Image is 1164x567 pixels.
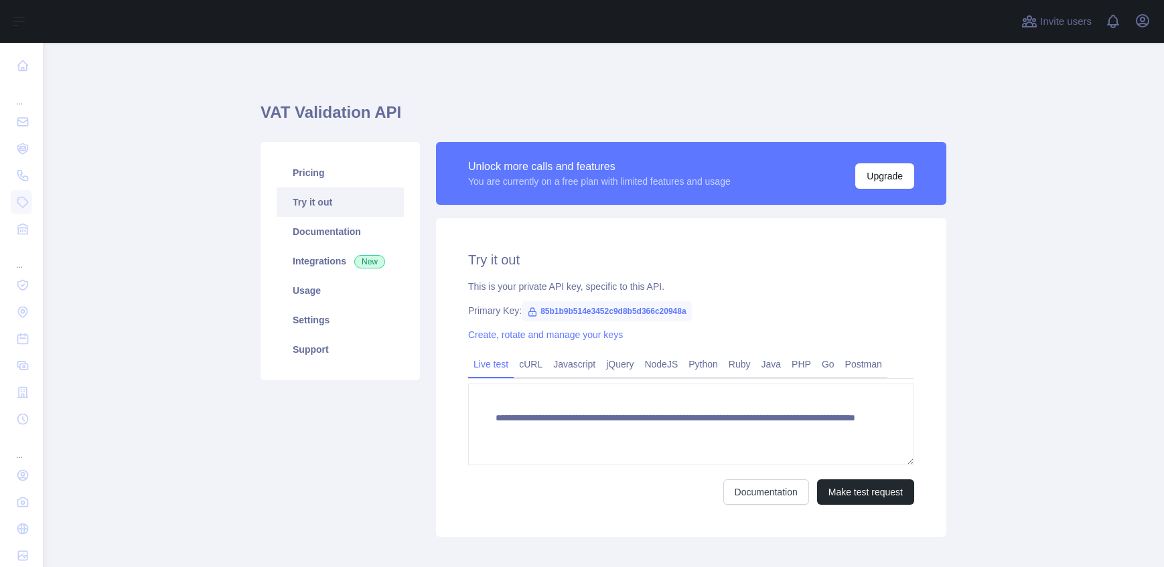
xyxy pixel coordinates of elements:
div: Primary Key: [468,304,914,317]
a: NodeJS [639,353,683,375]
a: PHP [786,353,816,375]
a: Python [683,353,723,375]
span: Invite users [1040,14,1092,29]
a: Documentation [277,217,404,246]
a: Settings [277,305,404,335]
h1: VAT Validation API [261,102,946,134]
span: 85b1b9b514e3452c9d8b5d366c20948a [522,301,692,321]
div: This is your private API key, specific to this API. [468,280,914,293]
a: jQuery [601,353,639,375]
button: Upgrade [855,163,914,189]
a: cURL [514,353,548,375]
a: Support [277,335,404,364]
a: Integrations New [277,246,404,276]
a: Ruby [723,353,756,375]
a: Live test [468,353,514,375]
a: Javascript [548,353,601,375]
a: Java [756,353,787,375]
a: Try it out [277,187,404,217]
h2: Try it out [468,250,914,269]
div: ... [11,80,32,107]
a: Go [816,353,840,375]
div: Unlock more calls and features [468,159,731,175]
a: Postman [840,353,887,375]
div: ... [11,434,32,461]
a: Documentation [723,479,809,505]
a: Pricing [277,158,404,187]
div: You are currently on a free plan with limited features and usage [468,175,731,188]
a: Usage [277,276,404,305]
button: Invite users [1019,11,1094,32]
a: Create, rotate and manage your keys [468,329,623,340]
div: ... [11,244,32,270]
span: New [354,255,385,268]
button: Make test request [817,479,914,505]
